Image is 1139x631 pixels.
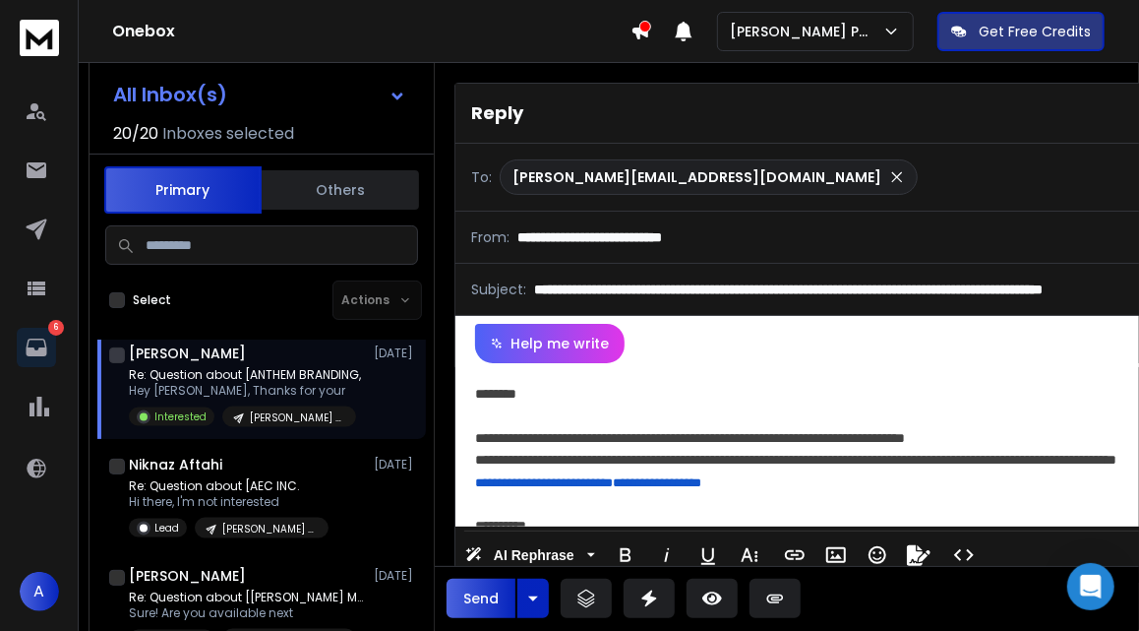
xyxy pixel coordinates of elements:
[374,568,418,584] p: [DATE]
[112,20,630,43] h1: Onebox
[17,328,56,367] a: 6
[129,566,246,586] h1: [PERSON_NAME]
[262,168,419,212] button: Others
[129,367,361,383] p: Re: Question about [ANTHEM BRANDING,
[129,383,361,399] p: Hey [PERSON_NAME], Thanks for your
[447,579,515,618] button: Send
[129,590,365,605] p: Re: Question about [[PERSON_NAME] MENTAL
[113,85,227,104] h1: All Inbox(s)
[129,455,222,474] h1: Niknaz Aftahi
[129,494,329,510] p: Hi there, I'm not interested
[129,478,329,494] p: Re: Question about [AEC INC.
[154,410,207,424] p: Interested
[471,280,526,299] p: Subject:
[162,122,294,146] h3: Inboxes selected
[222,522,317,536] p: [PERSON_NAME] Point
[133,292,171,308] label: Select
[20,20,59,56] img: logo
[20,572,59,611] button: A
[471,227,510,247] p: From:
[154,521,179,536] p: Lead
[374,457,418,473] p: [DATE]
[1067,563,1114,610] div: Open Intercom Messenger
[512,167,881,187] p: [PERSON_NAME][EMAIL_ADDRESS][DOMAIN_NAME]
[129,605,365,621] p: Sure! Are you available next
[945,536,983,575] button: Code View
[937,12,1105,51] button: Get Free Credits
[471,167,492,187] p: To:
[730,22,882,41] p: [PERSON_NAME] Point
[374,346,418,361] p: [DATE]
[817,536,855,575] button: Insert Image (Ctrl+P)
[607,536,644,575] button: Bold (Ctrl+B)
[900,536,937,575] button: Signature
[97,75,422,114] button: All Inbox(s)
[979,22,1091,41] p: Get Free Credits
[461,536,599,575] button: AI Rephrase
[689,536,727,575] button: Underline (Ctrl+U)
[776,536,813,575] button: Insert Link (Ctrl+K)
[859,536,896,575] button: Emoticons
[104,166,262,214] button: Primary
[129,344,246,363] h1: [PERSON_NAME]
[475,324,625,363] button: Help me write
[490,547,578,564] span: AI Rephrase
[471,99,523,127] p: Reply
[250,410,344,425] p: [PERSON_NAME] Point
[48,320,64,336] p: 6
[113,122,158,146] span: 20 / 20
[648,536,686,575] button: Italic (Ctrl+I)
[731,536,768,575] button: More Text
